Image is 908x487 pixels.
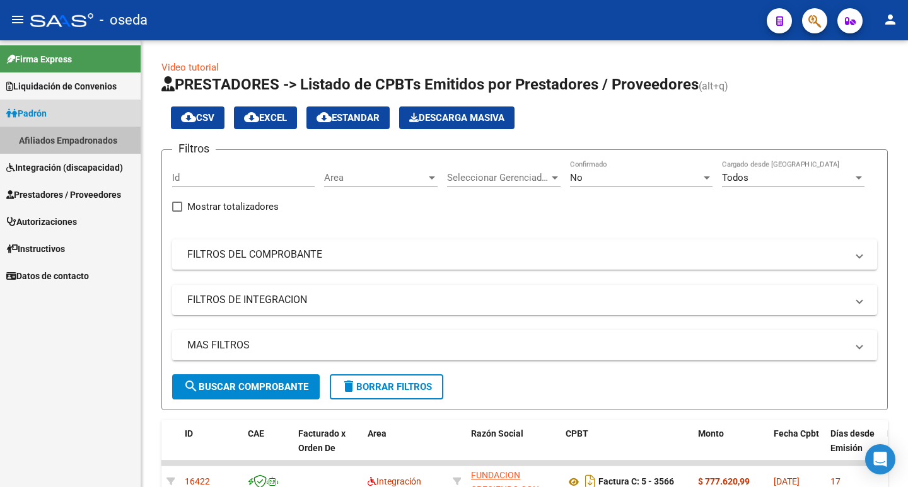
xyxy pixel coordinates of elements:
[298,428,346,453] span: Facturado x Orden De
[187,338,847,352] mat-panel-title: MAS FILTROS
[185,476,210,486] span: 16422
[180,420,243,476] datatable-header-cell: ID
[830,476,841,486] span: 17
[172,374,320,399] button: Buscar Comprobante
[185,428,193,438] span: ID
[865,444,895,474] div: Open Intercom Messenger
[183,381,308,392] span: Buscar Comprobante
[172,330,877,360] mat-expansion-panel-header: MAS FILTROS
[172,140,216,158] h3: Filtros
[561,420,693,476] datatable-header-cell: CPBT
[324,172,426,183] span: Area
[6,106,47,120] span: Padrón
[722,172,748,183] span: Todos
[693,420,769,476] datatable-header-cell: Monto
[161,76,699,93] span: PRESTADORES -> Listado de CPBTs Emitidos por Prestadores / Proveedores
[699,80,728,92] span: (alt+q)
[883,12,898,27] mat-icon: person
[570,172,583,183] span: No
[447,172,549,183] span: Seleccionar Gerenciador
[363,420,448,476] datatable-header-cell: Area
[698,428,724,438] span: Monto
[181,112,214,123] span: CSV
[825,420,882,476] datatable-header-cell: Días desde Emisión
[187,293,847,307] mat-panel-title: FILTROS DE INTEGRACION
[566,428,588,438] span: CPBT
[409,112,504,123] span: Descarga Masiva
[399,106,515,129] button: Descarga Masiva
[248,428,264,438] span: CAE
[244,112,287,123] span: EXCEL
[698,476,750,486] strong: $ 777.620,99
[161,62,219,73] a: Video tutorial
[6,79,117,93] span: Liquidación de Convenios
[6,161,123,175] span: Integración (discapacidad)
[172,285,877,315] mat-expansion-panel-header: FILTROS DE INTEGRACION
[6,215,77,229] span: Autorizaciones
[171,106,224,129] button: CSV
[830,428,875,453] span: Días desde Emisión
[181,110,196,125] mat-icon: cloud_download
[172,239,877,270] mat-expansion-panel-header: FILTROS DEL COMPROBANTE
[244,110,259,125] mat-icon: cloud_download
[341,381,432,392] span: Borrar Filtros
[183,379,199,394] mat-icon: search
[187,248,847,261] mat-panel-title: FILTROS DEL COMPROBANTE
[466,420,561,476] datatable-header-cell: Razón Social
[598,477,674,487] strong: Factura C: 5 - 3566
[368,428,387,438] span: Area
[471,428,523,438] span: Razón Social
[6,52,72,66] span: Firma Express
[774,428,819,438] span: Fecha Cpbt
[187,199,279,214] span: Mostrar totalizadores
[399,106,515,129] app-download-masive: Descarga masiva de comprobantes (adjuntos)
[6,242,65,256] span: Instructivos
[234,106,297,129] button: EXCEL
[10,12,25,27] mat-icon: menu
[774,476,800,486] span: [DATE]
[6,269,89,283] span: Datos de contacto
[317,110,332,125] mat-icon: cloud_download
[317,112,380,123] span: Estandar
[368,476,421,486] span: Integración
[306,106,390,129] button: Estandar
[243,420,293,476] datatable-header-cell: CAE
[341,379,356,394] mat-icon: delete
[293,420,363,476] datatable-header-cell: Facturado x Orden De
[6,188,121,202] span: Prestadores / Proveedores
[100,6,148,34] span: - oseda
[769,420,825,476] datatable-header-cell: Fecha Cpbt
[330,374,443,399] button: Borrar Filtros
